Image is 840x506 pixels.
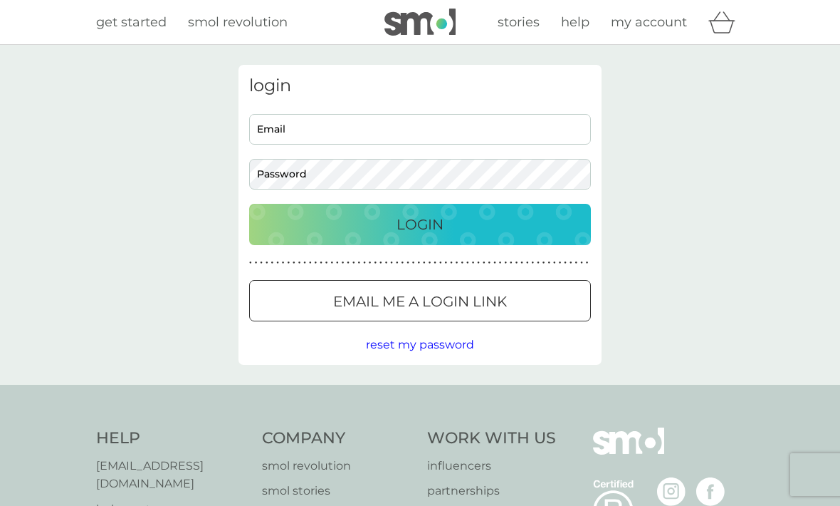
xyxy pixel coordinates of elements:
p: ● [553,259,556,267]
p: ● [401,259,404,267]
p: ● [417,259,420,267]
p: ● [369,259,372,267]
p: Email me a login link [333,290,507,313]
p: ● [504,259,507,267]
p: ● [515,259,518,267]
p: ● [260,259,263,267]
p: ● [483,259,485,267]
p: ● [569,259,572,267]
p: ● [456,259,458,267]
img: smol [384,9,456,36]
p: ● [445,259,448,267]
p: ● [315,259,317,267]
p: ● [429,259,431,267]
p: ● [266,259,268,267]
p: ● [439,259,442,267]
p: ● [330,259,333,267]
a: help [561,12,589,33]
p: ● [320,259,322,267]
p: ● [325,259,328,267]
a: smol revolution [188,12,288,33]
p: ● [450,259,453,267]
a: [EMAIL_ADDRESS][DOMAIN_NAME] [96,457,248,493]
p: ● [293,259,295,267]
p: ● [406,259,409,267]
a: stories [498,12,540,33]
p: ● [493,259,496,267]
p: ● [309,259,312,267]
p: ● [542,259,545,267]
button: Login [249,204,591,245]
a: influencers [427,457,556,475]
div: basket [708,8,744,36]
span: my account [611,14,687,30]
p: ● [336,259,339,267]
p: ● [564,259,567,267]
p: ● [547,259,550,267]
img: visit the smol Instagram page [657,477,686,506]
p: ● [477,259,480,267]
p: ● [520,259,523,267]
p: ● [526,259,529,267]
p: ● [423,259,426,267]
p: ● [575,259,578,267]
p: ● [379,259,382,267]
p: ● [532,259,535,267]
button: reset my password [366,336,474,354]
p: ● [298,259,301,267]
p: ● [249,259,252,267]
a: get started [96,12,167,33]
a: my account [611,12,687,33]
p: ● [282,259,285,267]
p: ● [580,259,583,267]
span: smol revolution [188,14,288,30]
p: ● [510,259,513,267]
p: ● [461,259,463,267]
p: ● [276,259,279,267]
p: ● [396,259,399,267]
p: ● [472,259,475,267]
p: ● [559,259,562,267]
span: stories [498,14,540,30]
p: ● [488,259,491,267]
span: help [561,14,589,30]
p: ● [374,259,377,267]
p: ● [255,259,258,267]
p: ● [390,259,393,267]
p: ● [499,259,502,267]
p: ● [586,259,589,267]
h4: Company [262,428,414,450]
h3: login [249,76,591,96]
a: smol stories [262,482,414,500]
p: ● [352,259,355,267]
p: ● [434,259,436,267]
a: smol revolution [262,457,414,475]
a: partnerships [427,482,556,500]
p: ● [466,259,469,267]
span: reset my password [366,338,474,351]
p: ● [303,259,306,267]
p: ● [271,259,274,267]
p: ● [287,259,290,267]
p: ● [412,259,415,267]
img: visit the smol Facebook page [696,477,725,506]
p: ● [385,259,388,267]
h4: Help [96,428,248,450]
p: ● [342,259,345,267]
p: Login [397,213,443,236]
h4: Work With Us [427,428,556,450]
span: get started [96,14,167,30]
img: smol [593,428,664,476]
p: ● [347,259,350,267]
p: ● [363,259,366,267]
p: ● [358,259,361,267]
p: ● [537,259,540,267]
button: Email me a login link [249,280,591,321]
